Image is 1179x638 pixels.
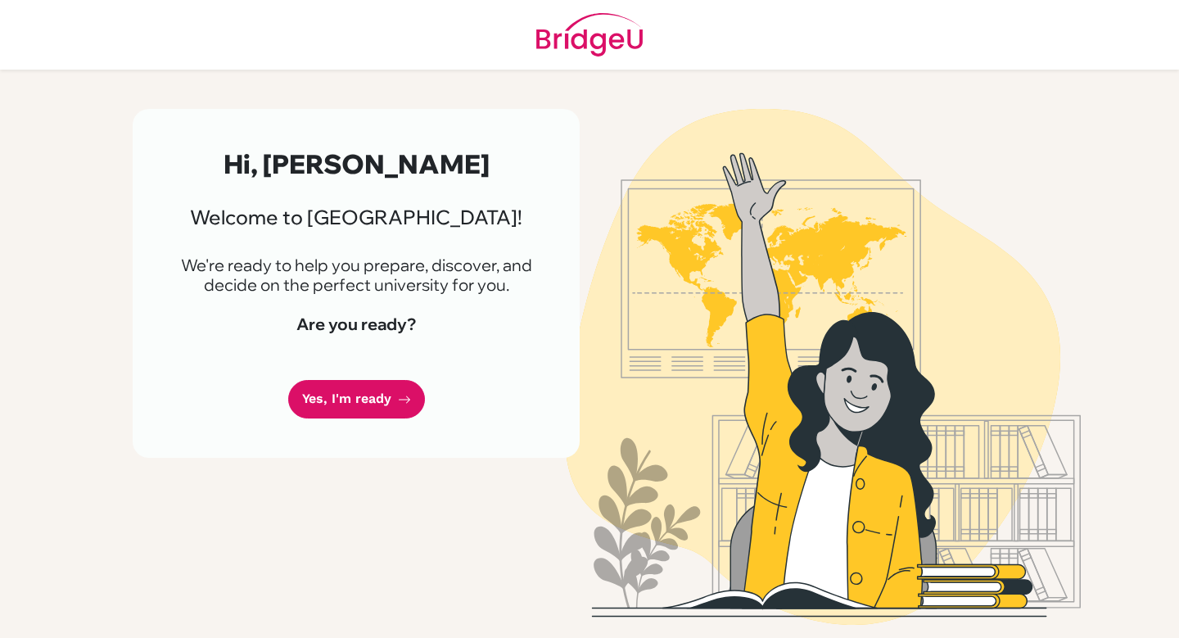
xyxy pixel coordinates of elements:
h2: Hi, [PERSON_NAME] [172,148,540,179]
h4: Are you ready? [172,314,540,334]
p: We're ready to help you prepare, discover, and decide on the perfect university for you. [172,256,540,295]
h3: Welcome to [GEOGRAPHIC_DATA]! [172,206,540,229]
a: Yes, I'm ready [288,380,425,419]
